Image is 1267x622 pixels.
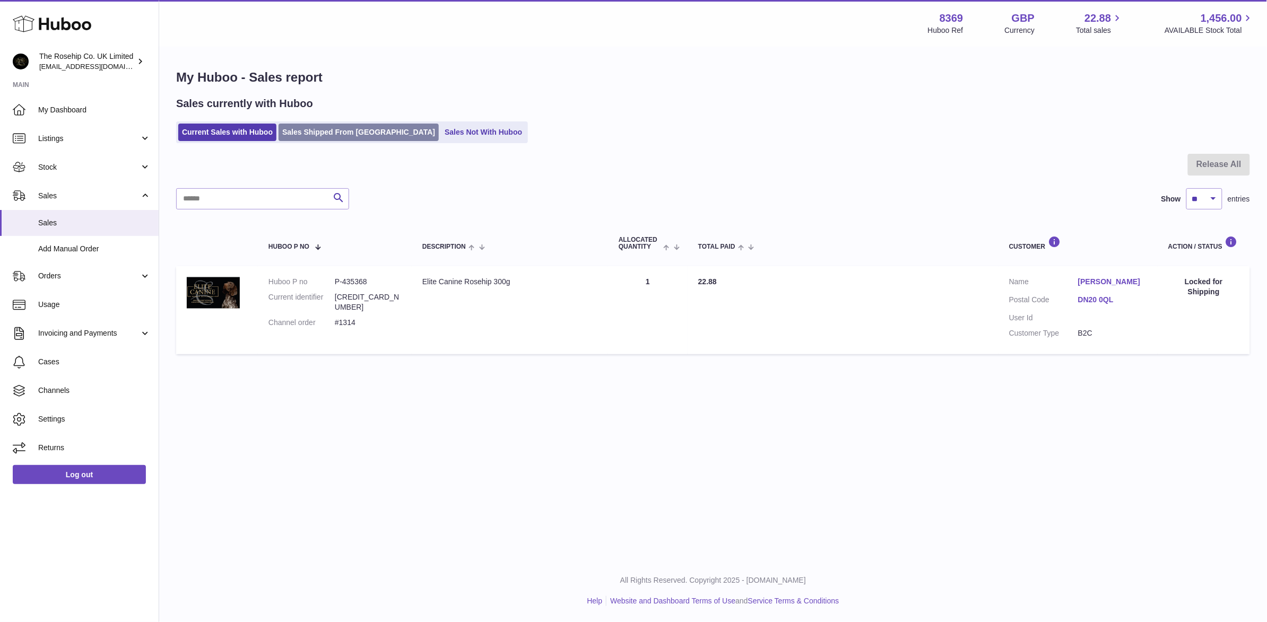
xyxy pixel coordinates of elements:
div: Elite Canine Rosehip 300g [422,277,597,287]
a: Sales Not With Huboo [441,124,526,141]
a: [PERSON_NAME] [1078,277,1147,287]
a: Current Sales with Huboo [178,124,276,141]
span: Settings [38,414,151,424]
strong: 8369 [940,11,964,25]
a: Help [587,597,603,605]
div: Currency [1005,25,1035,36]
li: and [606,596,839,606]
span: Sales [38,218,151,228]
a: 22.88 Total sales [1076,11,1123,36]
span: Total sales [1076,25,1123,36]
dt: Postal Code [1009,295,1078,308]
strong: GBP [1012,11,1035,25]
span: My Dashboard [38,105,151,115]
span: entries [1228,194,1250,204]
span: Total paid [698,243,735,250]
span: Usage [38,300,151,310]
span: ALLOCATED Quantity [619,236,661,250]
span: Sales [38,191,140,201]
td: 1 [608,266,688,354]
dd: B2C [1078,328,1147,338]
div: Action / Status [1168,236,1239,250]
span: Huboo P no [268,243,309,250]
div: Huboo Ref [928,25,964,36]
a: Website and Dashboard Terms of Use [610,597,735,605]
dt: User Id [1009,313,1078,323]
span: Returns [38,443,151,453]
span: 1,456.00 [1201,11,1242,25]
dt: Channel order [268,318,335,328]
a: DN20 0QL [1078,295,1147,305]
dd: #1314 [335,318,401,328]
dt: Current identifier [268,292,335,312]
span: Channels [38,386,151,396]
div: The Rosehip Co. UK Limited [39,51,135,72]
a: Sales Shipped From [GEOGRAPHIC_DATA] [279,124,439,141]
span: Stock [38,162,140,172]
dt: Huboo P no [268,277,335,287]
dt: Customer Type [1009,328,1078,338]
div: Locked for Shipping [1168,277,1239,297]
dd: P-435368 [335,277,401,287]
h2: Sales currently with Huboo [176,97,313,111]
a: Service Terms & Conditions [748,597,839,605]
div: Customer [1009,236,1147,250]
span: Orders [38,271,140,281]
img: 83691651847316.png [187,277,240,309]
dt: Name [1009,277,1078,290]
span: [EMAIL_ADDRESS][DOMAIN_NAME] [39,62,156,71]
p: All Rights Reserved. Copyright 2025 - [DOMAIN_NAME] [168,575,1259,585]
span: Listings [38,134,140,144]
dd: [CREDIT_CARD_NUMBER] [335,292,401,312]
span: Add Manual Order [38,244,151,254]
a: 1,456.00 AVAILABLE Stock Total [1165,11,1254,36]
span: 22.88 [698,277,717,286]
img: sales@eliteequineuk.com [13,54,29,69]
label: Show [1161,194,1181,204]
span: 22.88 [1084,11,1111,25]
a: Log out [13,465,146,484]
span: Cases [38,357,151,367]
span: Description [422,243,466,250]
span: AVAILABLE Stock Total [1165,25,1254,36]
h1: My Huboo - Sales report [176,69,1250,86]
span: Invoicing and Payments [38,328,140,338]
